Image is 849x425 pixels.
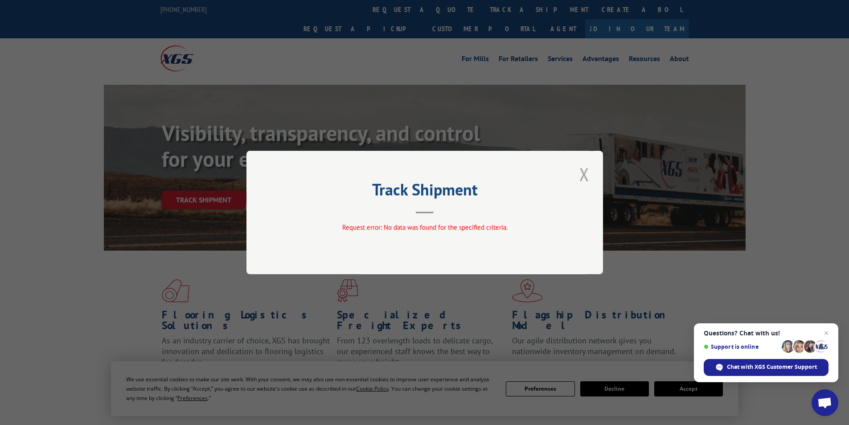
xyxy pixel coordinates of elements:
[812,389,838,416] a: Open chat
[577,162,592,186] button: Close modal
[342,223,507,231] span: Request error: No data was found for the specified criteria.
[704,330,828,337] span: Questions? Chat with us!
[727,363,817,371] span: Chat with XGS Customer Support
[291,183,558,200] h2: Track Shipment
[704,343,779,350] span: Support is online
[704,359,828,376] span: Chat with XGS Customer Support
